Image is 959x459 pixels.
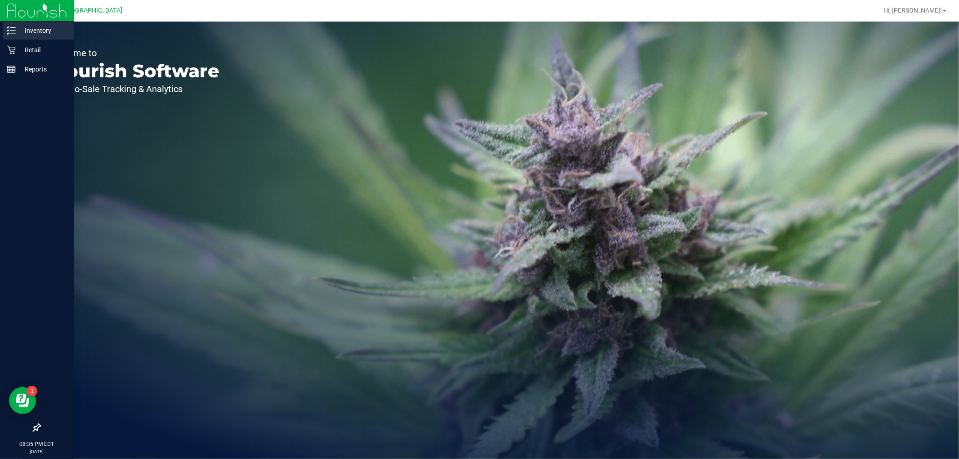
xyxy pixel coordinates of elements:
p: [DATE] [4,448,70,455]
p: Welcome to [49,49,219,58]
p: Reports [16,64,70,75]
inline-svg: Reports [7,65,16,74]
p: 08:35 PM EDT [4,440,70,448]
inline-svg: Retail [7,45,16,54]
span: [GEOGRAPHIC_DATA] [61,7,123,14]
p: Flourish Software [49,62,219,80]
p: Seed-to-Sale Tracking & Analytics [49,85,219,94]
inline-svg: Inventory [7,26,16,35]
p: Retail [16,45,70,55]
span: Hi, [PERSON_NAME]! [883,7,942,14]
p: Inventory [16,25,70,36]
iframe: Resource center [9,387,36,414]
iframe: Resource center unread badge [27,386,37,397]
